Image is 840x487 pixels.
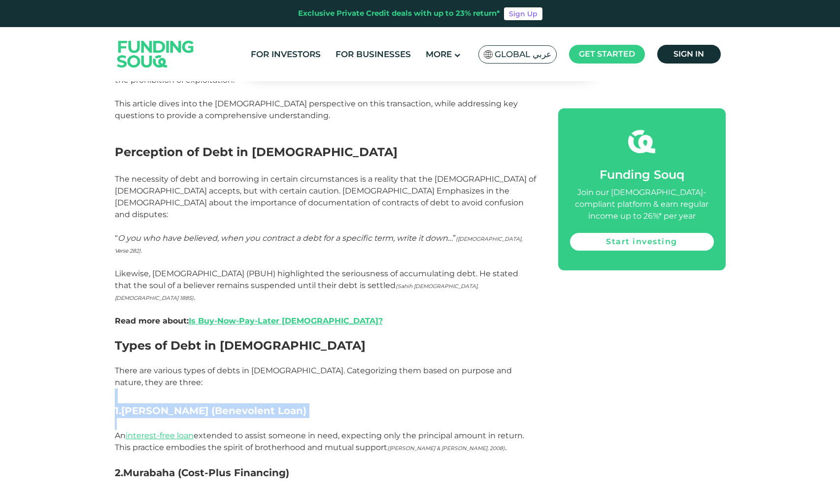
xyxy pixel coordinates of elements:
strong: Murabaha (Cost-Plus Financing) [123,467,289,479]
p: The necessity of debt and borrowing in certain circumstances is a reality that the [DEMOGRAPHIC_D... [115,173,536,221]
a: interest-free loan [126,431,194,440]
span: Sign in [673,49,704,59]
div: Exclusive Private Credit deals with up to 23% return* [298,8,500,19]
span: ([PERSON_NAME] & [PERSON_NAME], 2008) [387,445,505,452]
h2: Types of Debt in [DEMOGRAPHIC_DATA] [115,339,536,353]
p: Likewise, [DEMOGRAPHIC_DATA] (PBUH) highlighted the seriousness of accumulating debt. He stated t... [115,256,536,339]
span: Funding Souq [600,167,684,182]
p: In [DEMOGRAPHIC_DATA] Finance, debt, lending and borrowing are governed by the principles laid ou... [115,51,536,122]
img: SA Flag [484,50,493,59]
em: O you who have believed, when you contract a debt for a specific term, write it down [118,233,448,243]
img: fsicon [628,128,655,155]
h3: 1. [115,389,536,418]
div: Join our [DEMOGRAPHIC_DATA]-compliant platform & earn regular income up to 26%* per year [570,187,714,222]
a: Start investing [570,233,714,251]
a: Sign Up [504,7,542,20]
a: Sign in [657,45,721,64]
span: Global عربي [495,49,551,60]
p: An extended to assist someone in need, expecting only the principal amount in return. This practi... [115,418,536,465]
h2: Perception of Debt in [DEMOGRAPHIC_DATA] [115,145,536,174]
span: More [426,49,452,59]
strong: [PERSON_NAME] (Benevolent Loan) [121,405,306,417]
p: “ …” [115,221,536,256]
a: For Businesses [333,46,413,63]
p: There are various types of debts in [DEMOGRAPHIC_DATA]. Categorizing them based on purpose and na... [115,365,536,389]
img: Logo [107,29,204,79]
a: For Investors [248,46,323,63]
a: Is Buy-Now-Pay-Later [DEMOGRAPHIC_DATA]? [189,316,383,325]
h3: 2. [115,465,536,480]
strong: Read more about: [115,316,383,325]
span: Get started [579,49,635,59]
